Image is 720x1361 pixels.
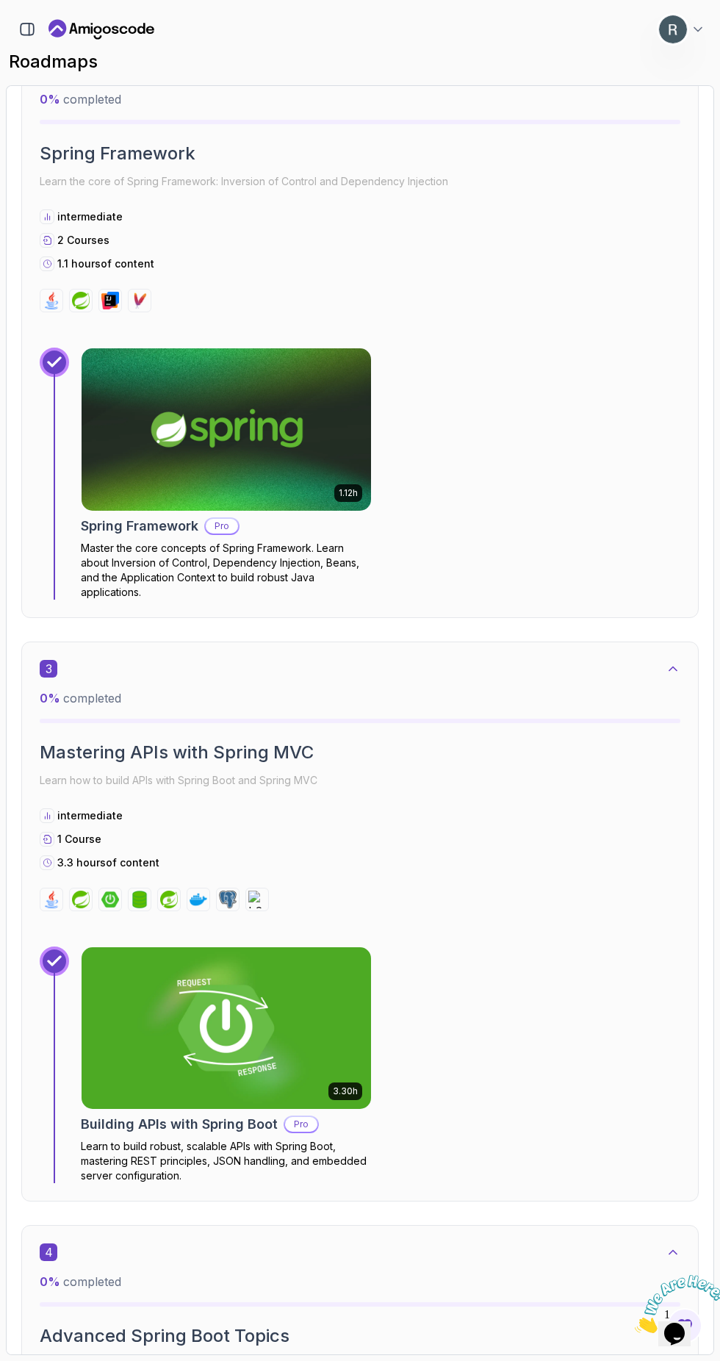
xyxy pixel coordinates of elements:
[40,691,121,705] span: completed
[101,891,119,908] img: spring-boot logo
[629,1269,720,1339] iframe: chat widget
[72,891,90,908] img: spring logo
[81,541,372,600] p: Master the core concepts of Spring Framework. Learn about Inversion of Control, Dependency Inject...
[40,92,121,107] span: completed
[285,1117,317,1132] p: Pro
[333,1085,358,1097] p: 3.30h
[81,516,198,536] h2: Spring Framework
[57,256,154,271] p: 1.1 hours of content
[190,891,207,908] img: docker logo
[9,50,711,73] h2: roadmaps
[131,891,148,908] img: spring-data-jpa logo
[40,1274,121,1289] span: completed
[40,92,60,107] span: 0 %
[659,15,687,43] img: user profile image
[160,891,178,908] img: spring-security logo
[658,15,705,44] button: user profile image
[40,691,60,705] span: 0 %
[40,142,680,165] h2: Spring Framework
[40,1324,680,1348] h2: Advanced Spring Boot Topics
[40,770,680,791] p: Learn how to build APIs with Spring Boot and Spring MVC
[82,947,371,1110] img: Building APIs with Spring Boot card
[72,292,90,309] img: spring logo
[131,292,148,309] img: maven logo
[57,833,101,845] span: 1 Course
[81,947,372,1184] a: Building APIs with Spring Boot card3.30hBuilding APIs with Spring BootProLearn to build robust, s...
[81,348,372,600] a: Spring Framework card1.12hSpring FrameworkProMaster the core concepts of Spring Framework. Learn ...
[101,292,119,309] img: intellij logo
[81,1114,278,1135] h2: Building APIs with Spring Boot
[40,741,680,764] h2: Mastering APIs with Spring MVC
[43,891,60,908] img: java logo
[40,171,680,192] p: Learn the core of Spring Framework: Inversion of Control and Dependency Injection
[206,519,238,534] p: Pro
[82,348,371,511] img: Spring Framework card
[339,487,358,499] p: 1.12h
[57,234,109,246] span: 2 Courses
[81,1139,372,1183] p: Learn to build robust, scalable APIs with Spring Boot, mastering REST principles, JSON handling, ...
[248,891,266,908] img: h2 logo
[6,6,97,64] img: Chat attention grabber
[57,209,123,224] p: intermediate
[57,855,159,870] p: 3.3 hours of content
[57,808,123,823] p: intermediate
[40,1274,60,1289] span: 0 %
[43,292,60,309] img: java logo
[6,6,12,18] span: 1
[40,1243,57,1261] span: 4
[40,660,57,678] span: 3
[48,18,154,41] a: Landing page
[219,891,237,908] img: postgres logo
